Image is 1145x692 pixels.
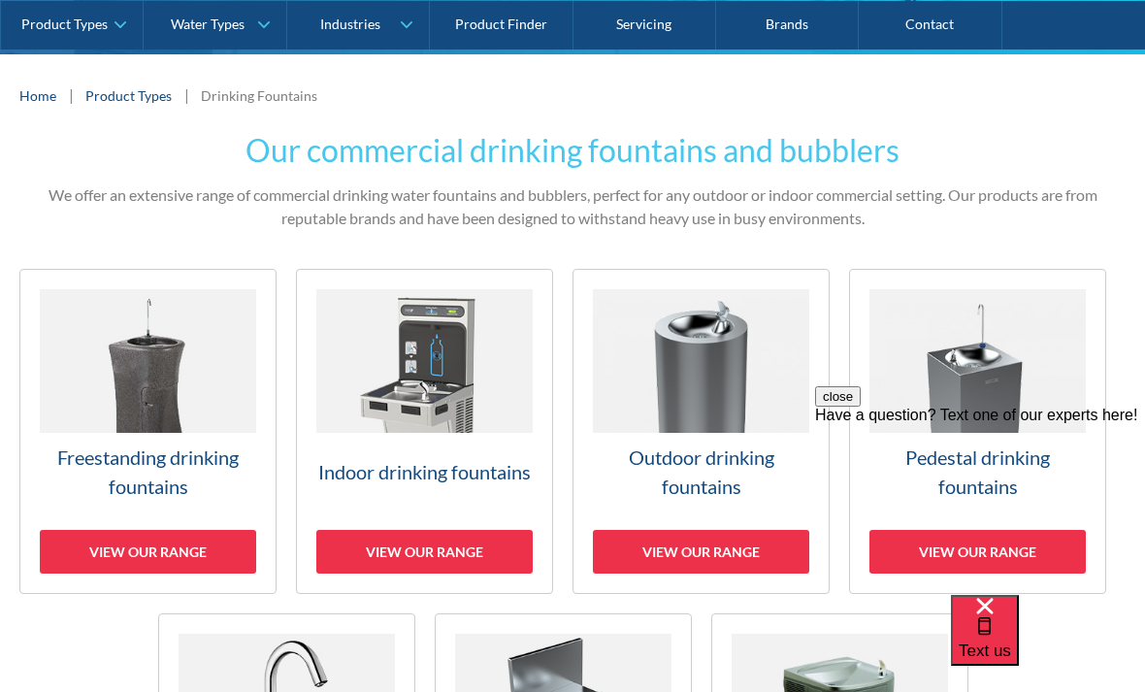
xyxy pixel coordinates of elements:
[85,85,172,106] a: Product Types
[316,457,533,486] h3: Indoor drinking fountains
[593,530,809,574] div: View our range
[593,443,809,501] h3: Outdoor drinking fountains
[201,85,317,106] div: Drinking Fountains
[19,269,277,595] a: Freestanding drinking fountainsView our range
[19,127,1126,174] h2: Our commercial drinking fountains and bubblers
[815,386,1145,619] iframe: podium webchat widget prompt
[19,85,56,106] a: Home
[21,16,108,32] div: Product Types
[66,83,76,107] div: |
[572,269,830,595] a: Outdoor drinking fountainsView our range
[849,269,1106,595] a: Pedestal drinking fountainsView our range
[296,269,553,595] a: Indoor drinking fountainsView our range
[171,16,245,32] div: Water Types
[40,530,256,574] div: View our range
[40,443,256,501] h3: Freestanding drinking fountains
[19,183,1126,230] p: We offer an extensive range of commercial drinking water fountains and bubblers, perfect for any ...
[316,530,533,574] div: View our range
[320,16,380,32] div: Industries
[951,595,1145,692] iframe: podium webchat widget bubble
[181,83,191,107] div: |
